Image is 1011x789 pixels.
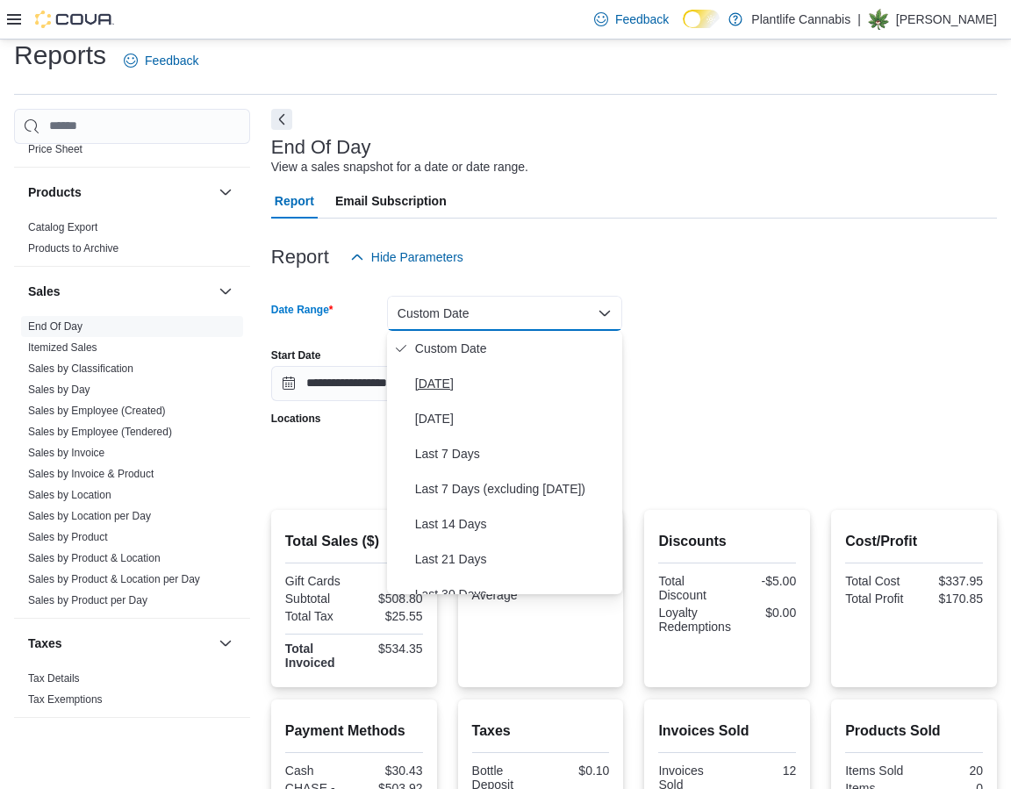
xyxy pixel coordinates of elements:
h3: Taxes [28,635,62,652]
h3: Report [271,247,329,268]
div: $508.80 [357,592,422,606]
div: Gift Cards [285,574,350,588]
div: Subtotal [285,592,350,606]
a: Sales by Product & Location per Day [28,573,200,585]
a: End Of Day [28,320,82,333]
span: Tax Details [28,671,80,685]
button: Next [271,109,292,130]
button: Products [28,183,212,201]
span: Catalog Export [28,220,97,234]
span: [DATE] [415,408,615,429]
a: Sales by Classification [28,362,133,375]
div: Products [14,217,250,266]
p: Plantlife Cannabis [751,9,850,30]
a: Sales by Employee (Created) [28,405,166,417]
div: View a sales snapshot for a date or date range. [271,158,528,176]
span: Sales by Invoice & Product [28,467,154,481]
div: Pricing [14,139,250,167]
p: [PERSON_NAME] [896,9,997,30]
strong: Total Invoiced [285,642,335,670]
span: Dark Mode [683,28,684,29]
h2: Invoices Sold [658,721,796,742]
span: Sales by Location [28,488,111,502]
a: Products to Archive [28,242,118,255]
a: Tax Exemptions [28,693,103,706]
div: 12 [731,764,796,778]
a: Tax Details [28,672,80,685]
span: Sales by Product [28,530,108,544]
a: Feedback [117,43,205,78]
h2: Cost/Profit [845,531,983,552]
span: Products to Archive [28,241,118,255]
h2: Products Sold [845,721,983,742]
span: Sales by Employee (Created) [28,404,166,418]
span: Sales by Product & Location [28,551,161,565]
div: Sales [14,316,250,618]
div: Select listbox [387,331,622,594]
a: Sales by Invoice & Product [28,468,154,480]
div: 20 [918,764,983,778]
a: Sales by Location [28,489,111,501]
input: Dark Mode [683,10,720,28]
span: Sales by Product per Day [28,593,147,607]
p: | [857,9,861,30]
div: $337.95 [918,574,983,588]
span: Sales by Invoice [28,446,104,460]
a: Sales by Product & Location [28,552,161,564]
h3: Sales [28,283,61,300]
span: Last 7 Days (excluding [DATE]) [415,478,615,499]
button: Products [215,182,236,203]
a: Sales by Employee (Tendered) [28,426,172,438]
span: Sales by Classification [28,362,133,376]
div: Total Profit [845,592,910,606]
a: Sales by Day [28,384,90,396]
span: Price Sheet [28,142,82,156]
span: Email Subscription [335,183,447,219]
label: Start Date [271,348,321,362]
a: Sales by Location per Day [28,510,151,522]
a: Sales by Product [28,531,108,543]
button: Sales [215,281,236,302]
div: $25.55 [357,609,422,623]
div: Total Discount [658,574,723,602]
div: Cash [285,764,350,778]
span: Report [275,183,314,219]
h1: Reports [14,38,106,73]
span: Last 14 Days [415,513,615,534]
div: Loyalty Redemptions [658,606,731,634]
button: Hide Parameters [343,240,470,275]
span: Tax Exemptions [28,692,103,707]
a: Sales by Product per Day [28,594,147,606]
span: Sales by Product & Location per Day [28,572,200,586]
h2: Discounts [658,531,796,552]
button: Sales [28,283,212,300]
h2: Payment Methods [285,721,423,742]
button: Custom Date [387,296,622,331]
a: Sales by Invoice [28,447,104,459]
div: -$5.00 [731,574,796,588]
label: Locations [271,412,321,426]
span: [DATE] [415,373,615,394]
span: End Of Day [28,319,82,334]
button: Taxes [28,635,212,652]
span: Hide Parameters [371,248,463,266]
span: Last 21 Days [415,549,615,570]
div: Items Sold [845,764,910,778]
div: $0.00 [738,606,796,620]
span: Last 30 Days [415,584,615,605]
a: Feedback [587,2,676,37]
span: Last 7 Days [415,443,615,464]
div: Taxes [14,668,250,717]
span: Sales by Location per Day [28,509,151,523]
img: Cova [35,11,114,28]
div: $170.85 [918,592,983,606]
span: Feedback [145,52,198,69]
span: Sales by Employee (Tendered) [28,425,172,439]
a: Catalog Export [28,221,97,233]
div: Jesse Thurston [868,9,889,30]
div: Total Tax [285,609,350,623]
div: $534.35 [357,642,422,656]
h3: Products [28,183,82,201]
div: Total Cost [845,574,910,588]
button: Taxes [215,633,236,654]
